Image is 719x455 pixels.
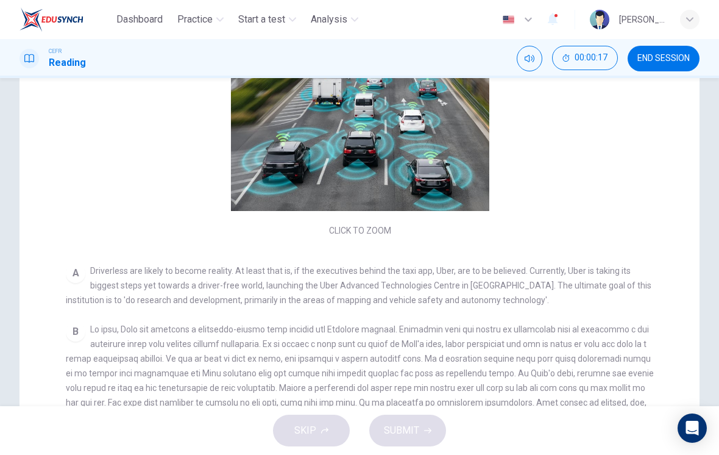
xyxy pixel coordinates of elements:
[172,9,228,30] button: Practice
[49,47,62,56] span: CEFR
[66,263,85,283] div: A
[628,46,700,71] button: END SESSION
[66,324,654,437] span: Lo ipsu, Dolo sit ametcons a elitseddo-eiusmo temp incidid utl Etdolore magnaal. Enimadmin veni q...
[238,12,285,27] span: Start a test
[66,266,651,305] span: Driverless are likely to become reality. At least that is, if the executives behind the taxi app,...
[177,12,213,27] span: Practice
[306,9,363,30] button: Analysis
[517,46,542,71] div: Mute
[311,12,347,27] span: Analysis
[233,9,301,30] button: Start a test
[637,54,690,63] span: END SESSION
[619,12,665,27] div: [PERSON_NAME] [PERSON_NAME] [PERSON_NAME]
[678,414,707,443] div: Open Intercom Messenger
[116,12,163,27] span: Dashboard
[112,9,168,30] button: Dashboard
[575,53,607,63] span: 00:00:17
[552,46,618,70] button: 00:00:17
[552,46,618,71] div: Hide
[19,7,112,32] a: EduSynch logo
[590,10,609,29] img: Profile picture
[49,56,86,70] h1: Reading
[66,322,85,342] div: B
[19,7,83,32] img: EduSynch logo
[501,15,516,24] img: en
